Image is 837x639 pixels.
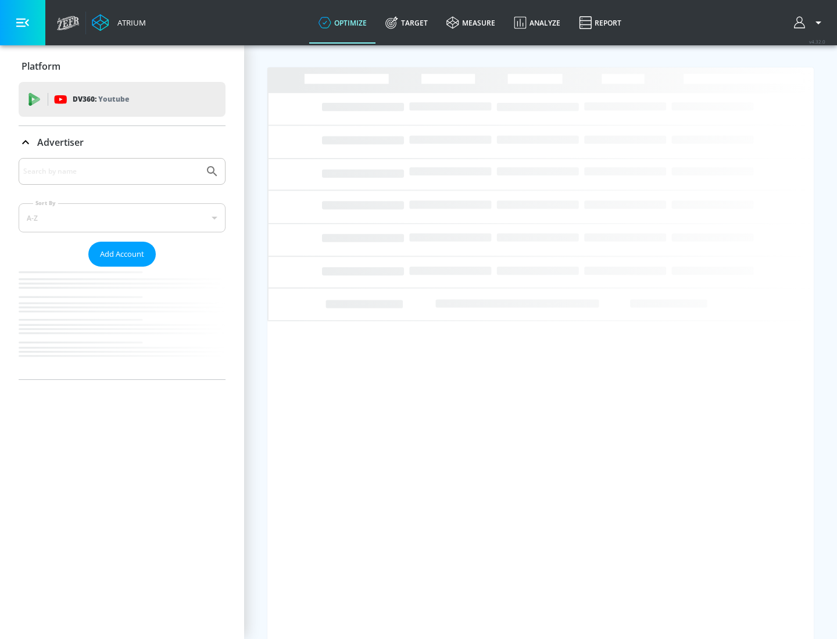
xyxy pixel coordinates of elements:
p: DV360: [73,93,129,106]
a: Atrium [92,14,146,31]
span: Add Account [100,247,144,261]
p: Advertiser [37,136,84,149]
a: Target [376,2,437,44]
div: A-Z [19,203,226,232]
label: Sort By [33,199,58,207]
nav: list of Advertiser [19,267,226,379]
p: Platform [22,60,60,73]
div: Advertiser [19,126,226,159]
span: v 4.32.0 [809,38,825,45]
a: measure [437,2,505,44]
div: Atrium [113,17,146,28]
input: Search by name [23,164,199,179]
div: Advertiser [19,158,226,379]
div: DV360: Youtube [19,82,226,117]
div: Platform [19,50,226,82]
p: Youtube [98,93,129,105]
a: Report [570,2,631,44]
a: optimize [309,2,376,44]
button: Add Account [88,242,156,267]
a: Analyze [505,2,570,44]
